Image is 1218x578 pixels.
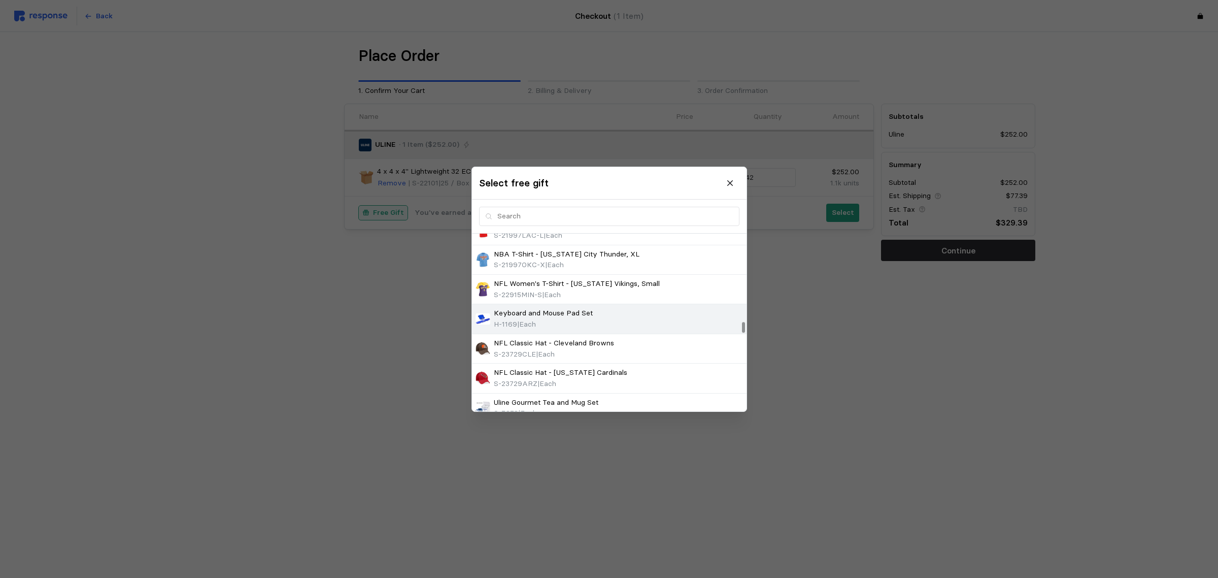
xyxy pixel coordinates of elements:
[494,408,518,418] span: S-5678
[494,260,545,269] span: S-21997OKC-X
[518,408,537,418] span: | Each
[497,207,733,226] input: Search
[476,371,490,386] img: S-23729ARZ
[476,252,490,267] img: S-21997OKC-X
[476,222,490,237] img: S-21997LAC-L
[494,308,593,319] p: Keyboard and Mouse Pad Set
[542,290,561,299] span: | Each
[494,231,544,240] span: S-21997LAC-L
[494,278,660,290] p: NFL Women's T-Shirt - [US_STATE] Vikings, Small
[476,400,490,415] img: S-5678_txt_USEng
[476,341,490,356] img: S-23729CLE
[494,319,517,329] span: H-1169
[545,260,564,269] span: | Each
[536,349,555,358] span: | Each
[494,397,598,408] p: Uline Gourmet Tea and Mug Set
[494,337,614,348] p: NFL Classic Hat - Cleveland Browns
[494,349,536,358] span: S-23729CLE
[494,379,537,388] span: S-23729ARZ
[544,231,562,240] span: | Each
[494,290,542,299] span: S-22915MIN-S
[517,319,536,329] span: | Each
[476,282,490,297] img: S-22915MIN-S
[537,379,556,388] span: | Each
[479,176,549,190] h3: Select free gift
[494,367,627,378] p: NFL Classic Hat - [US_STATE] Cardinals
[476,311,490,326] img: H-1169
[494,248,639,260] p: NBA T-Shirt - [US_STATE] City Thunder, XL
